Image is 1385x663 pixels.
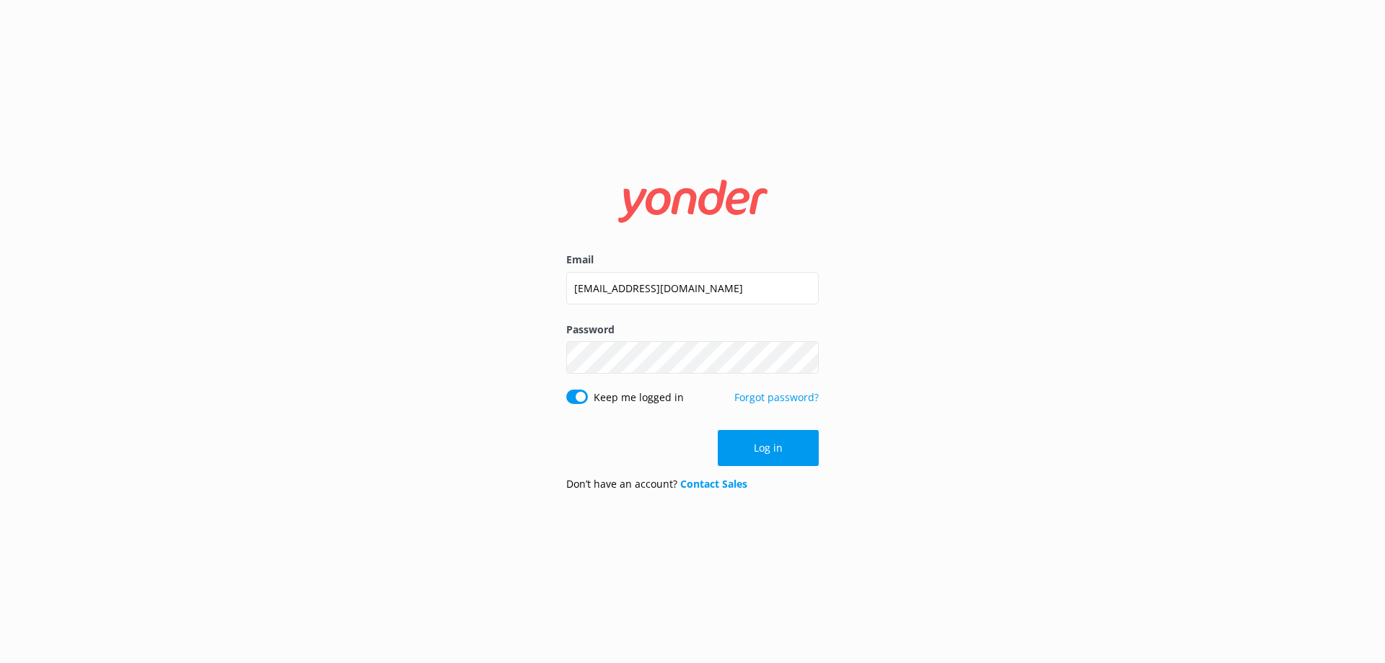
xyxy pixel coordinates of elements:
input: user@emailaddress.com [566,272,819,304]
label: Password [566,322,819,338]
label: Keep me logged in [594,390,684,405]
button: Log in [718,430,819,466]
label: Email [566,252,819,268]
a: Forgot password? [734,390,819,404]
p: Don’t have an account? [566,476,747,492]
a: Contact Sales [680,477,747,491]
button: Show password [790,343,819,372]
